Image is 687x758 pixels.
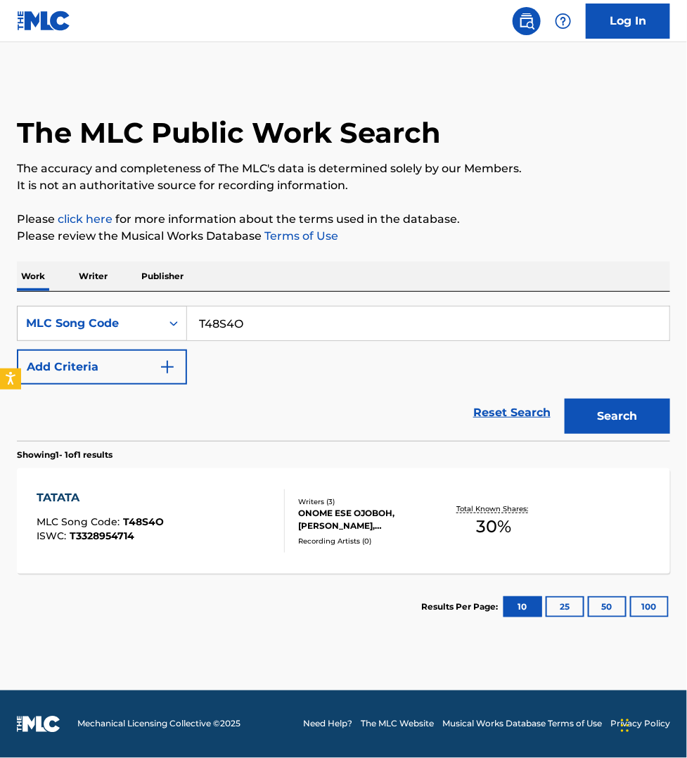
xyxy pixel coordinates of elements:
a: Terms of Use [262,229,338,243]
div: Drag [621,705,629,747]
span: T48S4O [123,515,164,528]
div: Help [549,7,577,35]
div: Writers ( 3 ) [298,496,440,507]
div: TATATA [37,489,164,506]
a: Privacy Policy [610,718,670,731]
span: 30 % [477,514,512,539]
p: Please for more information about the terms used in the database. [17,211,670,228]
img: MLC Logo [17,11,71,31]
p: Showing 1 - 1 of 1 results [17,449,113,461]
button: 100 [630,596,669,617]
span: T3328954714 [70,529,134,542]
a: The MLC Website [361,718,434,731]
p: It is not an authoritative source for recording information. [17,177,670,194]
a: Reset Search [466,397,558,428]
img: 9d2ae6d4665cec9f34b9.svg [159,359,176,375]
a: Musical Works Database Terms of Use [442,718,602,731]
p: The accuracy and completeness of The MLC's data is determined solely by our Members. [17,160,670,177]
div: ONOME ESE OJOBOH, [PERSON_NAME], [PERSON_NAME] [298,507,440,532]
img: help [555,13,572,30]
img: search [518,13,535,30]
a: click here [58,212,113,226]
a: Log In [586,4,670,39]
p: Publisher [137,262,188,291]
h1: The MLC Public Work Search [17,115,441,150]
form: Search Form [17,306,670,441]
p: Total Known Shares: [456,503,532,514]
button: 25 [546,596,584,617]
p: Writer [75,262,112,291]
button: Add Criteria [17,349,187,385]
a: Need Help? [303,718,352,731]
span: Mechanical Licensing Collective © 2025 [77,718,240,731]
iframe: Chat Widget [617,690,687,758]
a: TATATAMLC Song Code:T48S4OISWC:T3328954714Writers (3)ONOME ESE OJOBOH, [PERSON_NAME], [PERSON_NAM... [17,468,670,574]
button: 50 [588,596,627,617]
p: Please review the Musical Works Database [17,228,670,245]
button: 10 [503,596,542,617]
p: Work [17,262,49,291]
a: Public Search [513,7,541,35]
button: Search [565,399,670,434]
span: MLC Song Code : [37,515,123,528]
span: ISWC : [37,529,70,542]
p: Results Per Page: [421,600,501,613]
div: Recording Artists ( 0 ) [298,536,440,546]
img: logo [17,716,60,733]
div: MLC Song Code [26,315,153,332]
